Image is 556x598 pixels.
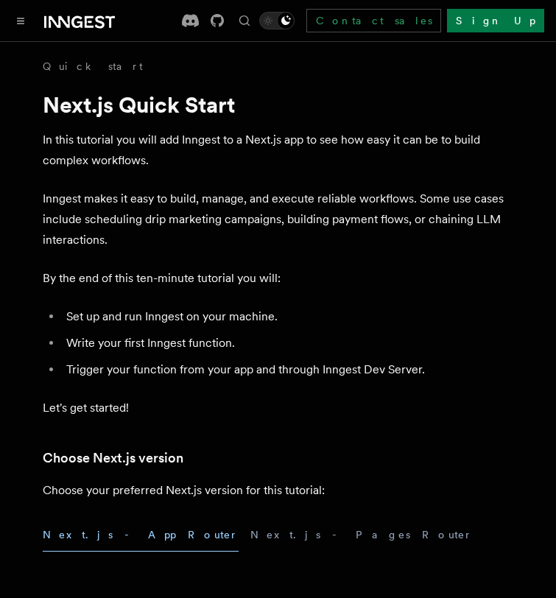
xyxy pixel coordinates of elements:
button: Next.js - App Router [43,518,239,552]
a: Quick start [43,59,143,74]
h1: Next.js Quick Start [43,91,514,118]
button: Toggle navigation [12,12,29,29]
p: In this tutorial you will add Inngest to a Next.js app to see how easy it can be to build complex... [43,130,514,171]
p: Let's get started! [43,398,514,418]
li: Trigger your function from your app and through Inngest Dev Server. [62,359,514,380]
a: Contact sales [306,9,441,32]
p: Choose your preferred Next.js version for this tutorial: [43,480,514,501]
li: Set up and run Inngest on your machine. [62,306,514,327]
button: Next.js - Pages Router [250,518,473,552]
p: By the end of this ten-minute tutorial you will: [43,268,514,289]
li: Write your first Inngest function. [62,333,514,353]
button: Toggle dark mode [259,12,295,29]
a: Sign Up [447,9,544,32]
a: Choose Next.js version [43,448,183,468]
button: Find something... [236,12,253,29]
p: Inngest makes it easy to build, manage, and execute reliable workflows. Some use cases include sc... [43,189,514,250]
